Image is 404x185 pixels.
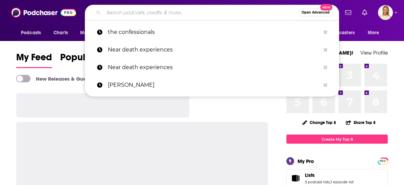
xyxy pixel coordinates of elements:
a: PRO [379,158,387,163]
a: Charts [49,26,72,39]
button: open menu [363,26,388,39]
div: Search podcasts, credits, & more... [85,5,339,20]
button: open menu [16,26,50,39]
button: Show profile menu [378,5,393,20]
span: More [368,28,379,38]
a: Create My Top 8 [286,135,388,144]
a: Show notifications dropdown [342,7,354,18]
a: View Profile [360,49,388,56]
img: User Profile [378,5,393,20]
button: Share Top 8 [346,116,376,129]
div: My Pro [298,158,314,164]
a: 1 episode list [331,180,354,184]
button: open menu [318,26,364,39]
p: Near death experiences [108,41,320,59]
a: Near death experiences [85,59,339,76]
img: Podchaser - Follow, Share and Rate Podcasts [11,6,76,19]
button: Open AdvancedNew [299,8,333,17]
a: [PERSON_NAME] [85,76,339,94]
p: sadie robertson [108,76,320,94]
a: My Feed [16,52,52,68]
span: My Feed [16,52,52,67]
span: Open Advanced [302,11,330,14]
button: open menu [75,26,113,39]
span: New [320,4,332,11]
span: Lists [305,172,315,178]
a: the confessionals [85,23,339,41]
a: Show notifications dropdown [359,7,370,18]
span: Monitoring [80,28,104,38]
span: Popular Feed [60,52,118,67]
a: Lists [305,172,354,178]
a: New Releases & Guests Only [16,75,105,82]
a: Near death experiences [85,41,339,59]
span: Charts [53,28,68,38]
span: Logged in as leannebush [378,5,393,20]
input: Search podcasts, credits, & more... [103,7,299,18]
button: Change Top 8 [298,118,340,127]
a: 5 podcast lists [305,180,330,184]
p: Near death experiences [108,59,320,76]
p: the confessionals [108,23,320,41]
span: Podcasts [21,28,41,38]
a: Lists [289,173,302,183]
span: , [330,180,331,184]
a: Popular Feed [60,52,118,68]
